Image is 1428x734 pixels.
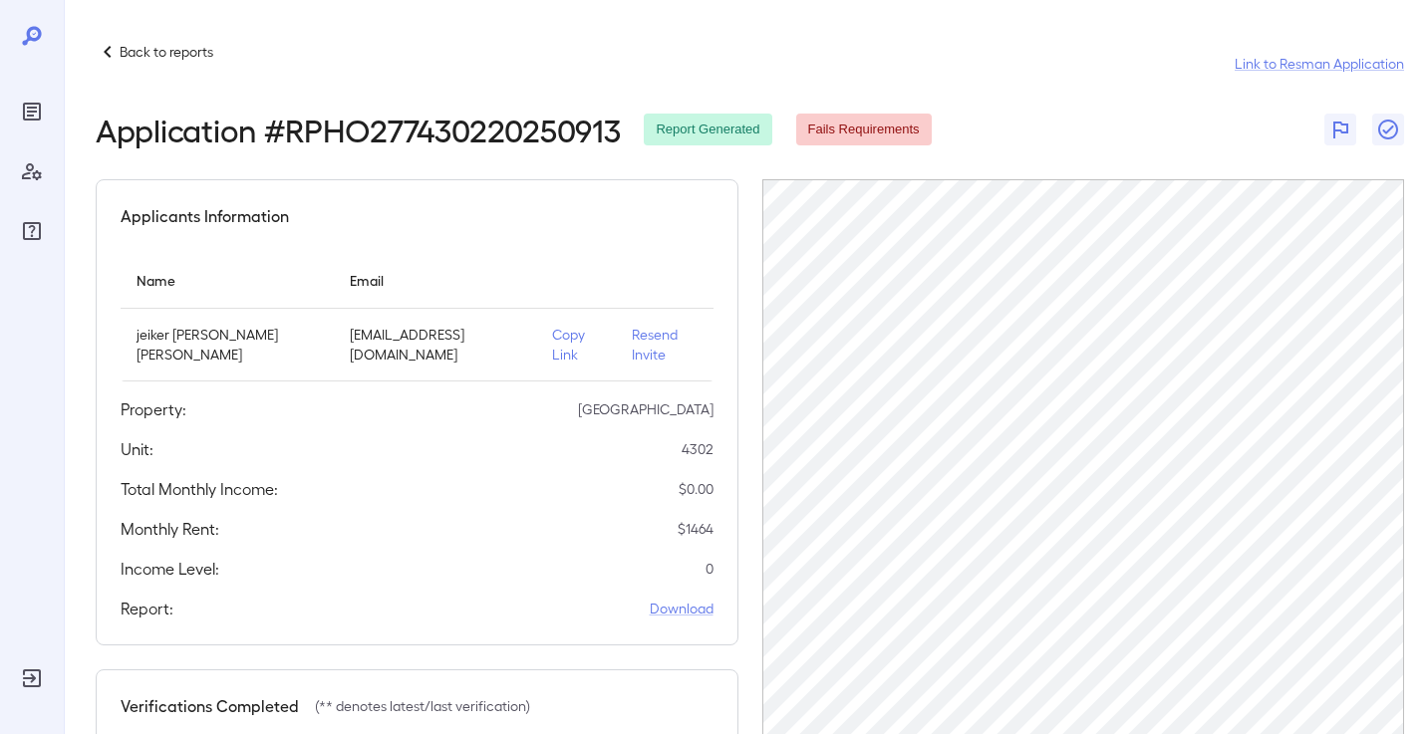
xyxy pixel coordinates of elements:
p: 4302 [682,439,714,459]
p: Resend Invite [632,325,697,365]
h5: Monthly Rent: [121,517,219,541]
p: (** denotes latest/last verification) [315,696,530,716]
p: $ 1464 [678,519,714,539]
div: Manage Users [16,155,48,187]
p: 0 [706,559,714,579]
p: jeiker [PERSON_NAME] [PERSON_NAME] [137,325,318,365]
div: Reports [16,96,48,127]
div: Log Out [16,662,48,694]
h5: Total Monthly Income: [121,477,278,501]
h5: Property: [121,397,186,421]
h5: Report: [121,597,173,620]
a: Download [650,599,714,618]
h5: Applicants Information [121,204,289,228]
p: Copy Link [552,325,600,365]
h5: Verifications Completed [121,694,299,718]
h5: Unit: [121,437,153,461]
p: Back to reports [120,42,213,62]
span: Fails Requirements [796,121,932,139]
span: Report Generated [644,121,771,139]
table: simple table [121,252,714,381]
h2: Application # RPHO277430220250913 [96,112,620,147]
button: Close Report [1372,114,1404,145]
th: Email [334,252,536,309]
p: [EMAIL_ADDRESS][DOMAIN_NAME] [350,325,520,365]
p: $ 0.00 [679,479,714,499]
div: FAQ [16,215,48,247]
th: Name [121,252,334,309]
p: [GEOGRAPHIC_DATA] [578,399,714,419]
button: Flag Report [1324,114,1356,145]
a: Link to Resman Application [1235,54,1404,74]
h5: Income Level: [121,557,219,581]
